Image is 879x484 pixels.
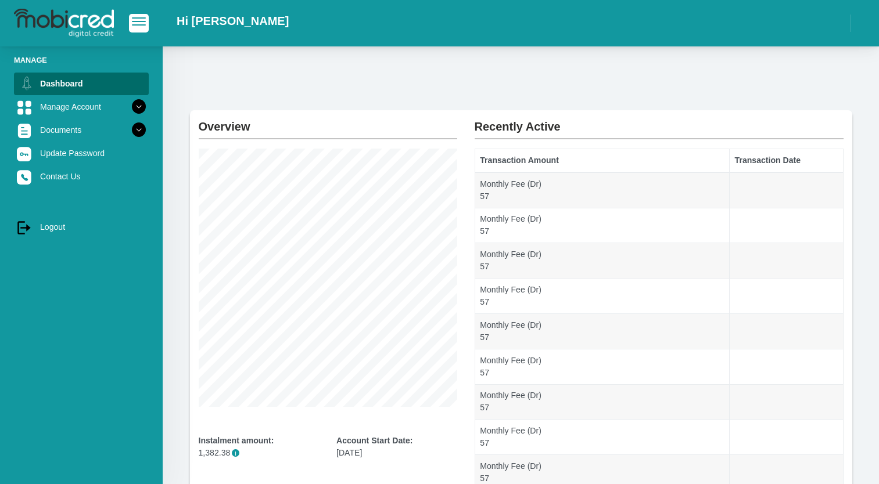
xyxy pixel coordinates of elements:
a: Dashboard [14,73,149,95]
a: Manage Account [14,96,149,118]
h2: Recently Active [475,110,844,133]
h2: Hi [PERSON_NAME] [177,14,289,28]
td: Monthly Fee (Dr) 57 [475,349,729,384]
a: Logout [14,216,149,238]
b: Instalment amount: [199,436,274,445]
td: Monthly Fee (Dr) 57 [475,313,729,349]
td: Monthly Fee (Dr) 57 [475,172,729,208]
td: Monthly Fee (Dr) 57 [475,208,729,243]
div: [DATE] [336,435,457,459]
th: Transaction Date [729,149,843,172]
a: Documents [14,119,149,141]
p: 1,382.38 [199,447,320,459]
h2: Overview [199,110,457,133]
b: Account Start Date: [336,436,412,445]
td: Monthly Fee (Dr) 57 [475,243,729,279]
a: Update Password [14,142,149,164]
img: logo-mobicred.svg [14,9,114,38]
td: Monthly Fee (Dr) 57 [475,420,729,455]
li: Manage [14,55,149,66]
td: Monthly Fee (Dr) 57 [475,384,729,420]
span: i [232,449,239,457]
a: Contact Us [14,165,149,187]
td: Monthly Fee (Dr) 57 [475,279,729,314]
th: Transaction Amount [475,149,729,172]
